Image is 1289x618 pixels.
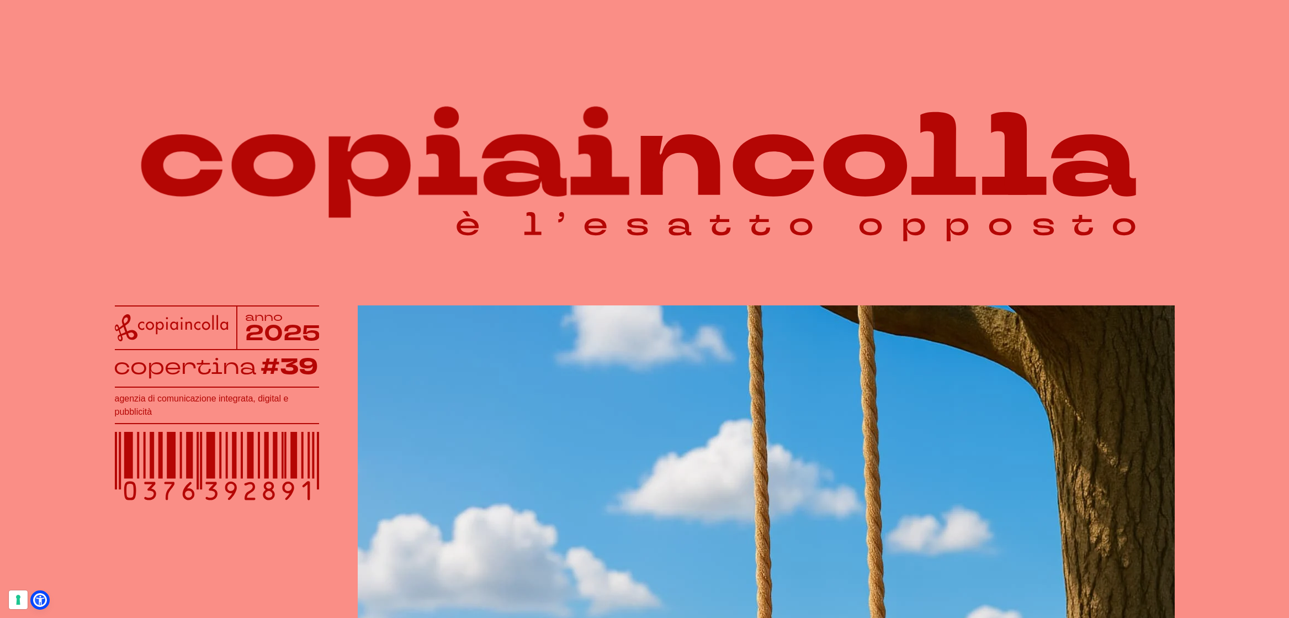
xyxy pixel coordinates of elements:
tspan: anno [245,309,282,324]
a: Open Accessibility Menu [33,593,47,607]
tspan: copertina [114,352,256,381]
button: Le tue preferenze relative al consenso per le tecnologie di tracciamento [9,590,28,609]
tspan: 2025 [245,319,320,348]
h1: agenzia di comunicazione integrata, digital e pubblicità [115,392,319,419]
tspan: #39 [261,352,318,382]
